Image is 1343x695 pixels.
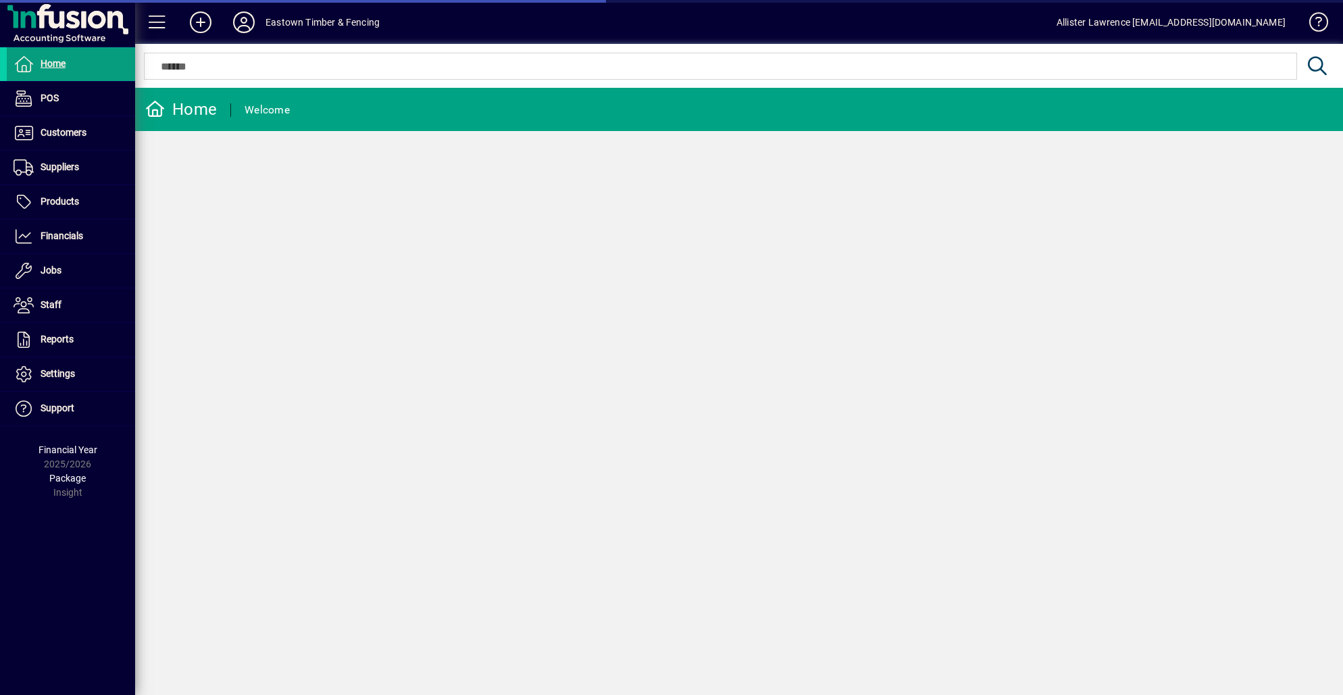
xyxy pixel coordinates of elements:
[7,116,135,150] a: Customers
[41,368,75,379] span: Settings
[7,185,135,219] a: Products
[41,403,74,413] span: Support
[41,196,79,207] span: Products
[41,230,83,241] span: Financials
[41,93,59,103] span: POS
[222,10,265,34] button: Profile
[1057,11,1286,33] div: Allister Lawrence [EMAIL_ADDRESS][DOMAIN_NAME]
[41,334,74,344] span: Reports
[179,10,222,34] button: Add
[41,161,79,172] span: Suppliers
[7,220,135,253] a: Financials
[7,82,135,115] a: POS
[7,288,135,322] a: Staff
[39,444,97,455] span: Financial Year
[7,151,135,184] a: Suppliers
[7,357,135,391] a: Settings
[41,265,61,276] span: Jobs
[49,473,86,484] span: Package
[7,392,135,426] a: Support
[245,99,290,121] div: Welcome
[41,127,86,138] span: Customers
[1299,3,1326,47] a: Knowledge Base
[265,11,380,33] div: Eastown Timber & Fencing
[41,299,61,310] span: Staff
[145,99,217,120] div: Home
[7,323,135,357] a: Reports
[7,254,135,288] a: Jobs
[41,58,66,69] span: Home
